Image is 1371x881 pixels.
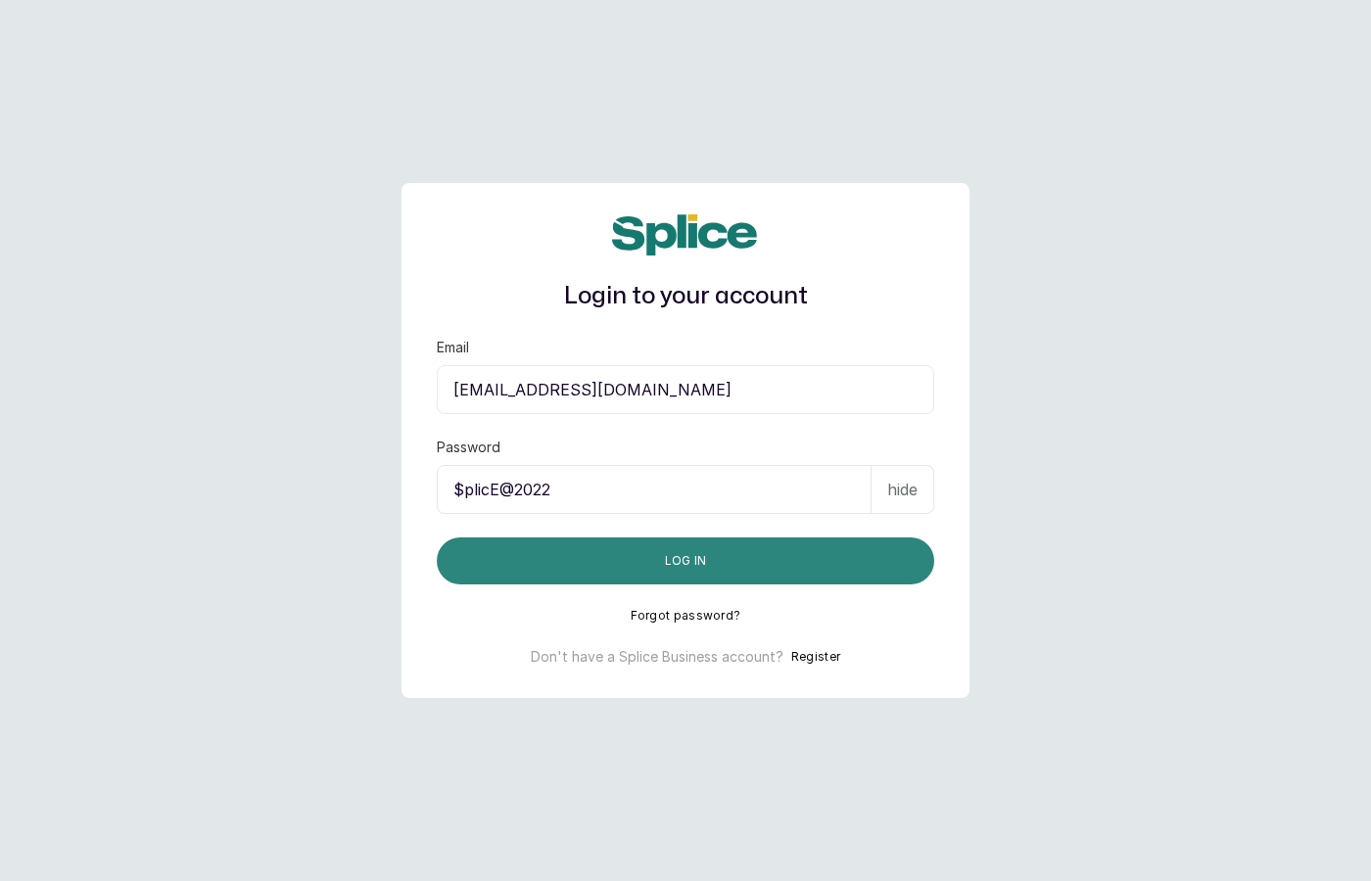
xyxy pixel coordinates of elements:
[531,647,783,667] p: Don't have a Splice Business account?
[791,647,840,667] button: Register
[437,438,500,457] label: Password
[437,279,934,314] h1: Login to your account
[437,365,934,414] input: email@acme.com
[437,537,934,584] button: Log in
[437,338,469,357] label: Email
[887,478,918,501] p: hide
[631,608,741,624] button: Forgot password?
